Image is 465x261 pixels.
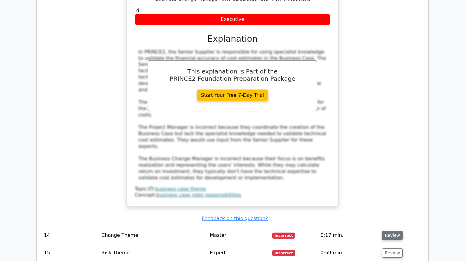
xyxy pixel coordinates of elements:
[138,34,327,44] h3: Explanation
[272,233,295,239] span: Incorrect
[136,8,141,13] span: d.
[135,14,330,25] div: Executive
[202,216,268,221] a: Feedback on this question?
[135,186,330,192] div: Topic:
[138,49,327,181] div: In PRINCE2, the Senior Supplier is responsible for using specialist knowledge to validate the fin...
[99,227,207,244] td: Change Theme
[207,227,269,244] td: Master
[157,192,241,198] a: business case roles responsibilities
[41,227,99,244] td: 14
[197,90,268,101] a: Start Your Free 7-Day Trial
[382,248,403,258] button: Review
[272,250,295,256] span: Incorrect
[382,231,403,240] button: Review
[135,192,330,198] div: Concept:
[155,186,206,192] a: business case theme
[318,227,380,244] td: 0:17 min.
